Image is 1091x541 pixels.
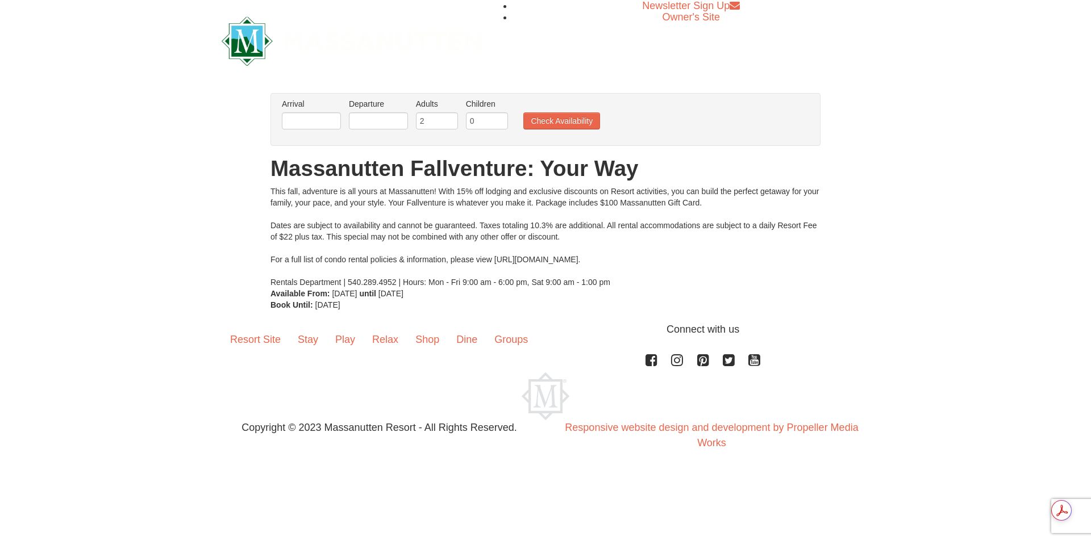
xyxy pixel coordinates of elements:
strong: Book Until: [270,300,313,309]
label: Arrival [282,98,341,110]
span: [DATE] [378,289,403,298]
a: Stay [289,322,327,357]
a: Play [327,322,364,357]
label: Adults [416,98,458,110]
a: Shop [407,322,448,357]
div: This fall, adventure is all yours at Massanutten! With 15% off lodging and exclusive discounts on... [270,186,821,288]
button: Check Availability [523,112,600,129]
label: Departure [349,98,408,110]
a: Responsive website design and development by Propeller Media Works [565,422,858,448]
img: Massanutten Resort Logo [522,372,569,420]
a: Massanutten Resort [222,26,482,53]
a: Groups [486,322,536,357]
a: Owner's Site [663,11,720,23]
a: Relax [364,322,407,357]
p: Connect with us [222,322,869,337]
a: Dine [448,322,486,357]
p: Copyright © 2023 Massanutten Resort - All Rights Reserved. [213,420,545,435]
span: [DATE] [315,300,340,309]
strong: until [359,289,376,298]
a: Resort Site [222,322,289,357]
span: [DATE] [332,289,357,298]
label: Children [466,98,508,110]
h1: Massanutten Fallventure: Your Way [270,157,821,180]
strong: Available From: [270,289,330,298]
img: Massanutten Resort Logo [222,16,482,66]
